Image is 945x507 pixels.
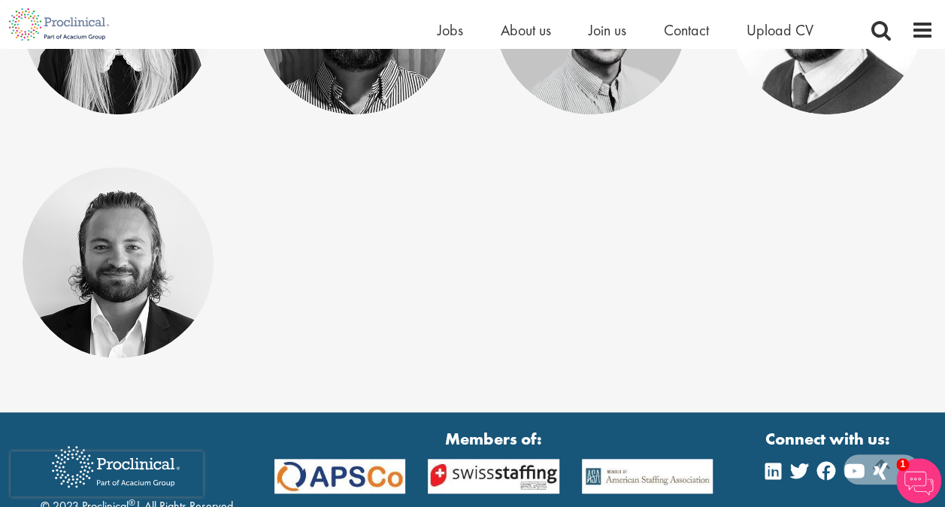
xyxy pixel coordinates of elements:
a: Jobs [438,20,463,40]
strong: Connect with us: [765,427,893,451]
span: 1 [896,458,909,471]
img: Proclinical Recruitment [41,436,191,498]
a: Contact [664,20,709,40]
img: APSCo [263,459,416,493]
img: Chatbot [896,458,941,503]
a: Join us [589,20,626,40]
img: APSCo [416,459,570,493]
a: About us [501,20,551,40]
iframe: reCAPTCHA [11,451,203,496]
a: Upload CV [747,20,813,40]
img: APSCo [571,459,724,493]
strong: Members of: [274,427,713,451]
